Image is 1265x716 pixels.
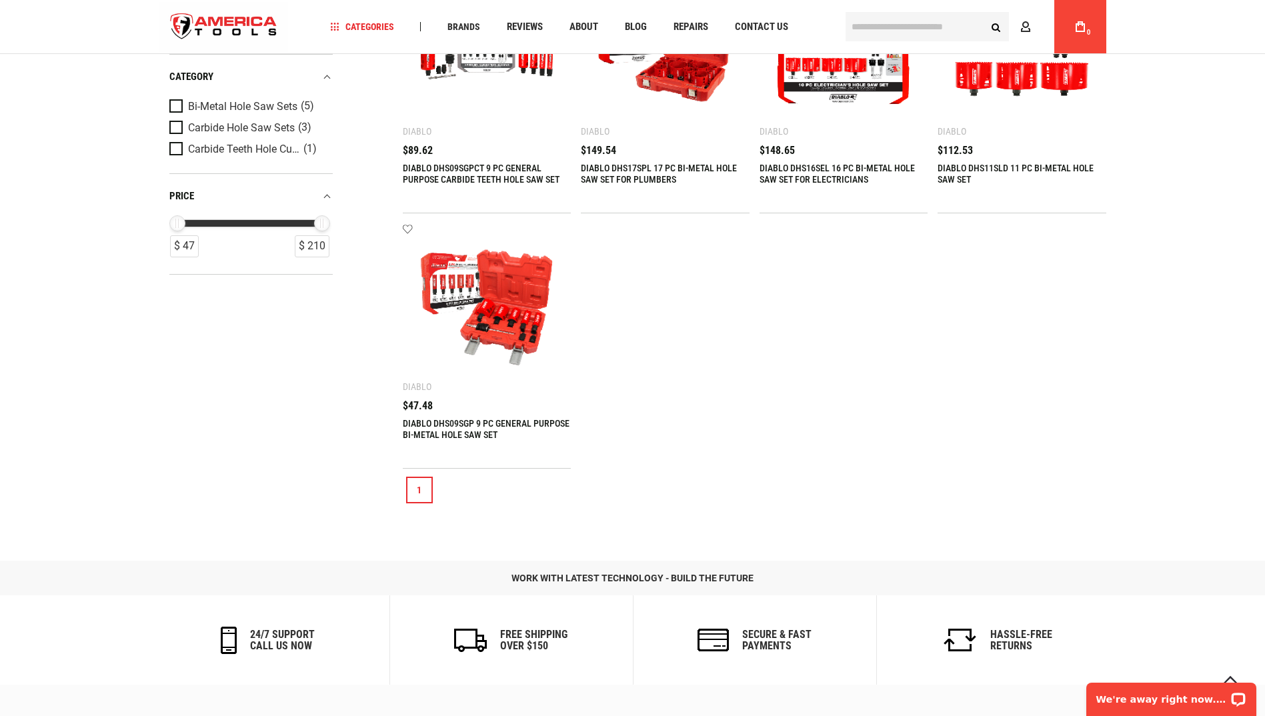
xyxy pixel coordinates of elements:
[403,126,431,137] div: Diablo
[500,629,567,652] h6: Free Shipping Over $150
[581,145,616,156] span: $149.54
[581,163,737,185] a: DIABLO DHS17SPL 17 PC BI-METAL HOLE SAW SET FOR PLUMBERS
[938,145,973,156] span: $112.53
[729,18,794,36] a: Contact Us
[169,141,329,156] a: Carbide Teeth Hole Cutter Sets (1)
[569,22,598,32] span: About
[298,122,311,133] span: (3)
[169,187,333,205] div: price
[760,145,795,156] span: $148.65
[742,629,812,652] h6: secure & fast payments
[938,126,966,137] div: Diablo
[668,18,714,36] a: Repairs
[295,235,329,257] div: $ 210
[188,121,295,133] span: Carbide Hole Saw Sets
[563,18,604,36] a: About
[984,14,1009,39] button: Search
[403,418,569,440] a: DIABLO DHS09SGP 9 PC GENERAL PURPOSE BI-METAL HOLE SAW SET
[159,2,289,52] img: America Tools
[441,18,486,36] a: Brands
[169,99,329,113] a: Bi-Metal Hole Saw Sets (5)
[507,22,543,32] span: Reviews
[760,126,788,137] div: Diablo
[447,22,480,31] span: Brands
[760,163,915,185] a: DIABLO DHS16SEL 16 PC BI-METAL HOLE SAW SET FOR ELECTRICIANS
[169,53,333,274] div: Product Filters
[169,67,333,85] div: category
[735,22,788,32] span: Contact Us
[501,18,549,36] a: Reviews
[674,22,708,32] span: Repairs
[403,145,433,156] span: $89.62
[324,18,400,36] a: Categories
[403,401,433,411] span: $47.48
[169,120,329,135] a: Carbide Hole Saw Sets (3)
[581,126,609,137] div: Diablo
[250,629,315,652] h6: 24/7 support call us now
[403,163,559,185] a: DIABLO DHS09SGPCT 9 PC GENERAL PURPOSE CARBIDE TEETH HOLE SAW SET
[159,2,289,52] a: store logo
[1087,29,1091,36] span: 0
[1078,674,1265,716] iframe: LiveChat chat widget
[990,629,1052,652] h6: Hassle-Free Returns
[301,101,314,112] span: (5)
[938,163,1094,185] a: DIABLO DHS11SLD 11 PC BI-METAL HOLE SAW SET
[303,143,317,155] span: (1)
[406,477,433,503] a: 1
[188,100,297,112] span: Bi-Metal Hole Saw Sets
[170,235,199,257] div: $ 47
[416,237,558,379] img: DIABLO DHS09SGP 9 PC GENERAL PURPOSE BI-METAL HOLE SAW SET
[625,22,647,32] span: Blog
[330,22,394,31] span: Categories
[403,381,431,392] div: Diablo
[188,143,300,155] span: Carbide Teeth Hole Cutter Sets
[619,18,653,36] a: Blog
